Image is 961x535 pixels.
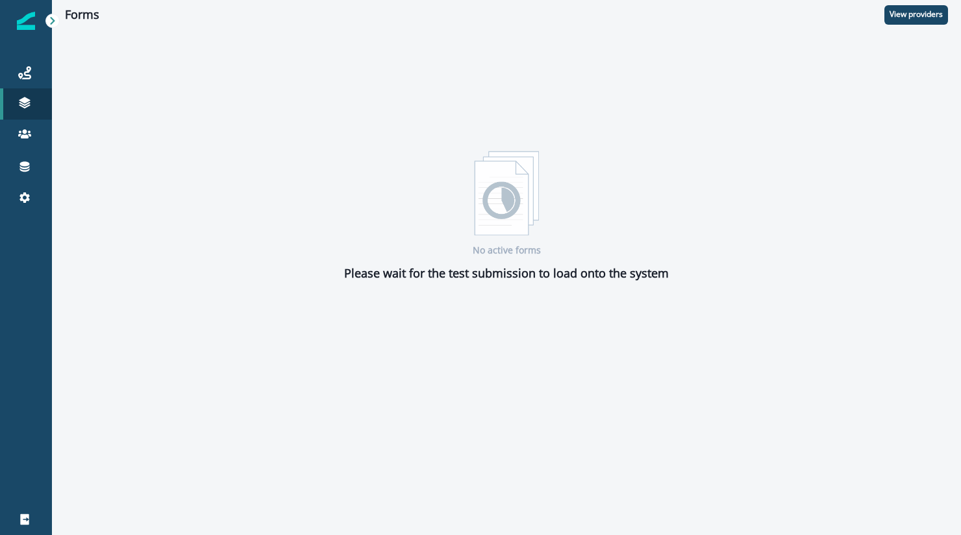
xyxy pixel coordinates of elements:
[474,151,539,235] img: formsWaiting-Cwci78aM.png
[17,12,35,30] img: Inflection
[473,243,541,257] p: No active forms
[344,265,669,282] p: Please wait for the test submission to load onto the system
[65,8,99,22] h1: Forms
[884,5,948,25] button: View providers
[890,10,943,19] p: View providers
